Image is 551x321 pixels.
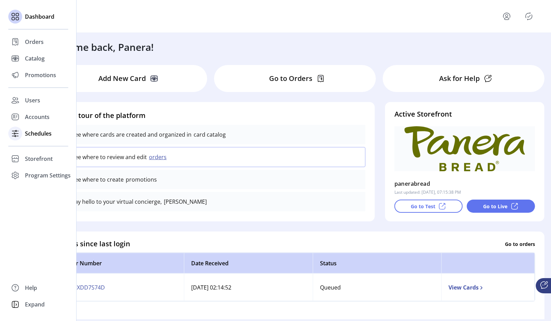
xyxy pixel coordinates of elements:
h3: Welcome back, Panera! [46,40,154,54]
button: menu [493,8,523,25]
span: Catalog [25,54,45,63]
h4: Orders since last login [55,239,130,249]
span: Help [25,284,37,292]
button: orders [147,153,171,161]
span: Dashboard [25,12,54,21]
p: Go to Test [411,203,435,210]
p: Go to Orders [269,73,312,84]
td: 3SRMXDD7S74D [55,274,184,301]
span: Accounts [25,113,50,121]
p: Add New Card [98,73,146,84]
h4: Active Storefront [394,109,535,119]
span: Expand [25,300,45,309]
p: Go to Live [483,203,507,210]
p: Ask for Help [439,73,480,84]
p: See where cards are created and organized in [72,130,192,139]
h4: Take a tour of the platform [55,110,365,121]
span: Users [25,96,40,104]
p: See where to create [72,175,124,184]
span: Storefront [25,155,53,163]
span: Schedules [25,129,52,138]
td: Queued [313,274,442,301]
th: Status [313,253,442,274]
span: Orders [25,38,44,46]
span: Program Settings [25,171,71,180]
td: View Cards [441,274,535,301]
th: Date Received [184,253,313,274]
p: Last updated: [DATE], 07:15:38 PM [394,189,461,195]
th: Order Number [55,253,184,274]
button: Publisher Panel [523,11,534,22]
p: panerabread [394,178,430,189]
p: Say hello to your virtual concierge, [72,198,162,206]
p: See where to review and edit [72,153,147,161]
p: card catalog [192,130,226,139]
p: promotions [124,175,157,184]
p: Go to orders [505,240,535,247]
td: [DATE] 02:14:52 [184,274,313,301]
span: Promotions [25,71,56,79]
p: [PERSON_NAME] [162,198,207,206]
